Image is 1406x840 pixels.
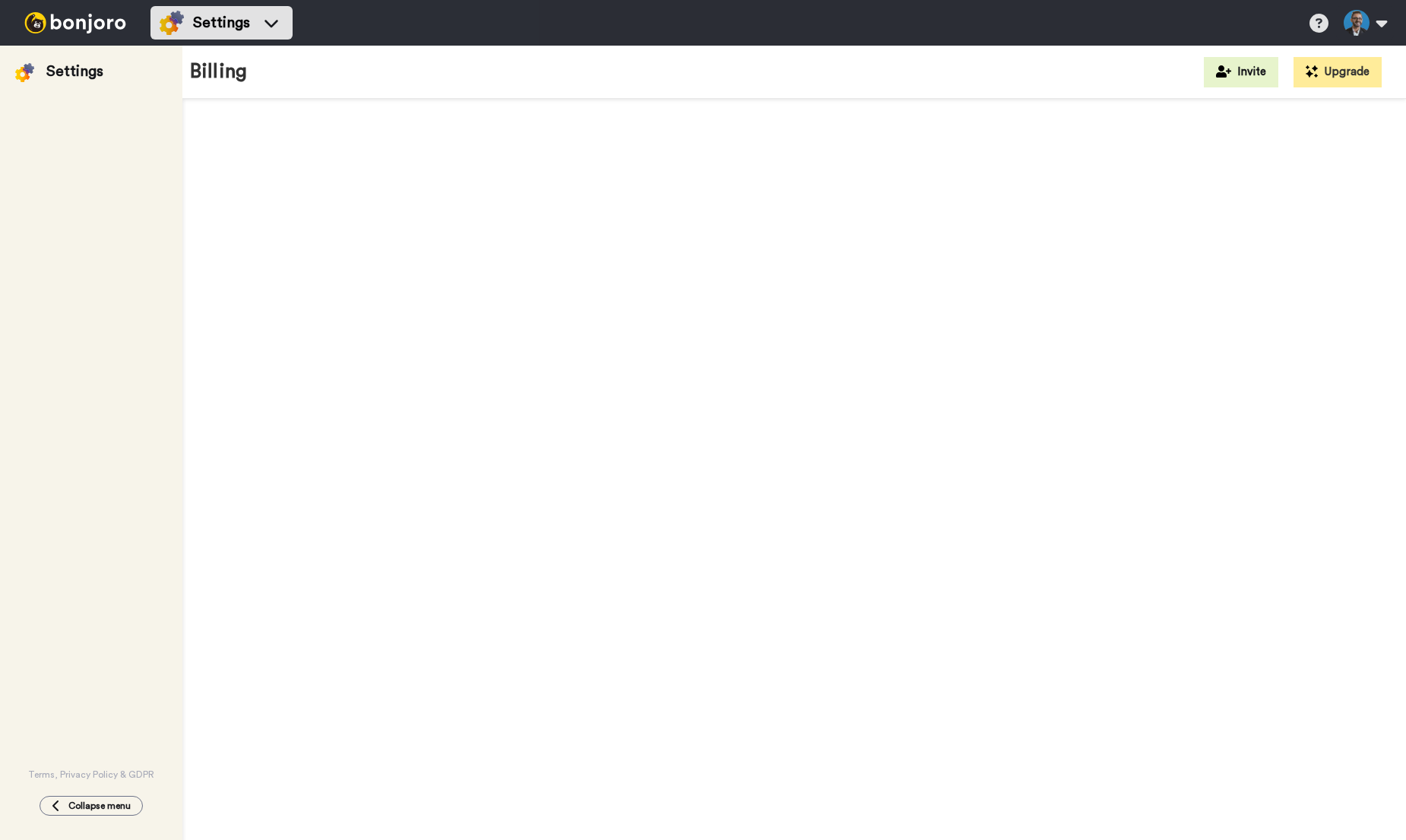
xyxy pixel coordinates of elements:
[40,796,143,816] button: Collapse menu
[46,61,103,82] div: Settings
[1294,57,1382,87] button: Upgrade
[160,11,184,35] img: settings-colored.svg
[1204,57,1278,87] button: Invite
[18,12,132,33] img: bj-logo-header-white.svg
[68,800,131,812] span: Collapse menu
[190,61,247,83] h1: Billing
[193,12,250,33] span: Settings
[15,63,34,82] img: settings-colored.svg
